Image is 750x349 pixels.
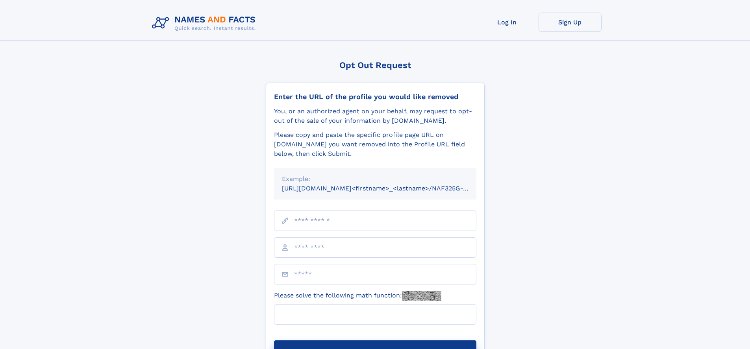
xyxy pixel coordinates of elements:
[274,130,476,159] div: Please copy and paste the specific profile page URL on [DOMAIN_NAME] you want removed into the Pr...
[274,92,476,101] div: Enter the URL of the profile you would like removed
[476,13,539,32] a: Log In
[282,174,469,184] div: Example:
[282,185,491,192] small: [URL][DOMAIN_NAME]<firstname>_<lastname>/NAF325G-xxxxxxxx
[266,60,485,70] div: Opt Out Request
[274,291,441,301] label: Please solve the following math function:
[274,107,476,126] div: You, or an authorized agent on your behalf, may request to opt-out of the sale of your informatio...
[149,13,262,34] img: Logo Names and Facts
[539,13,602,32] a: Sign Up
